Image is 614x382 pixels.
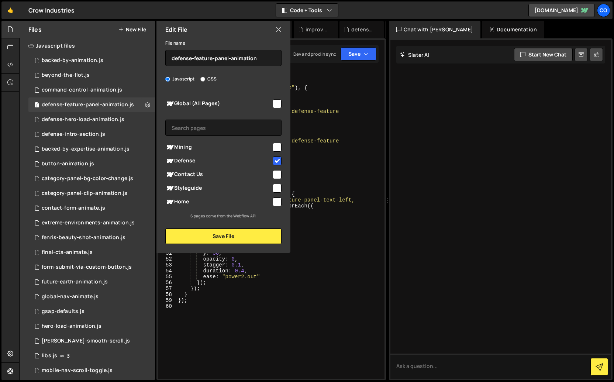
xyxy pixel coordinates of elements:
[28,216,155,230] div: 15568/41348.js
[28,319,155,334] div: 15568/41342.js
[158,303,177,309] div: 60
[42,87,122,93] div: command-control-animation.js
[28,348,155,363] div: 15568/41225.js
[28,334,155,348] div: 15568/41226.js
[42,205,105,211] div: contact-form-animate.js
[42,249,93,256] div: final-cta-animate.js
[28,97,155,112] div: 15568/44000.js
[28,53,155,68] div: 15568/41343.js
[165,184,272,193] span: Styleguide
[42,175,133,182] div: category-panel-bg-color-change.js
[190,213,256,218] small: 6 pages come from the Webflow API
[42,101,134,108] div: defense-feature-panel-animation.js
[20,38,155,53] div: Javascript files
[165,197,272,206] span: Home
[42,279,108,285] div: future-earth-animation.js
[42,308,84,315] div: gsap-defaults.js
[28,142,155,156] div: 15568/41347.js
[158,250,177,256] div: 51
[42,323,101,330] div: hero-load-animation.js
[341,47,376,61] button: Save
[306,26,329,33] div: improved-font-rendering.css
[158,297,177,303] div: 59
[165,99,272,108] span: Global (All Pages)
[165,77,170,82] input: Javascript
[28,363,155,378] div: 15568/41293.js
[514,48,573,61] button: Start new chat
[42,190,127,197] div: category-panel-clip-animation.js
[158,268,177,274] div: 54
[42,234,125,241] div: fenris-beauty-shot-animation.js
[28,68,155,83] div: 15568/43996.js
[28,275,155,289] div: 15568/41344.js
[28,112,155,127] div: 15568/43992.js
[158,292,177,297] div: 58
[28,156,155,171] div: 15568/41289.js
[42,338,130,344] div: [PERSON_NAME]-smooth-scroll.js
[28,230,155,245] div: 15568/41345.js
[400,51,430,58] h2: Slater AI
[158,286,177,292] div: 57
[28,6,75,15] div: Crow Industries
[158,256,177,262] div: 52
[389,21,480,38] div: Chat with [PERSON_NAME]
[28,83,155,97] div: 15568/44001.js
[528,4,595,17] a: [DOMAIN_NAME]
[165,39,185,47] label: File name
[42,352,57,359] div: libs.js
[1,1,20,19] a: 🤙
[158,274,177,280] div: 55
[165,120,282,136] input: Search pages
[165,143,272,152] span: Mining
[42,57,103,64] div: backed-by-animation.js
[42,220,135,226] div: extreme-environments-animation.js
[165,156,272,165] span: Defense
[42,72,90,79] div: beyond-the-flot.js
[482,21,544,38] div: Documentation
[28,245,155,260] div: 15568/41282.js
[276,4,338,17] button: Code + Tools
[28,260,155,275] div: 15568/41356.js
[28,127,155,142] div: 15568/43993.js
[286,51,336,57] div: Dev and prod in sync
[200,75,217,83] label: CSS
[158,280,177,286] div: 56
[67,353,70,359] span: 3
[42,264,132,271] div: form-submit-via-custom-button.js
[351,26,375,33] div: defense-intro-section.js
[165,50,282,66] input: Name
[42,367,113,374] div: mobile-nav-scroll-toggle.js
[28,201,155,216] div: 15568/41357.js
[200,77,205,82] input: CSS
[28,304,155,319] div: 15568/41227.js
[118,27,146,32] button: New File
[42,131,105,138] div: defense-intro-section.js
[165,75,195,83] label: Javascript
[28,289,155,304] div: 15568/41358.js
[158,262,177,268] div: 53
[42,146,130,152] div: backed-by-expertise-animation.js
[35,103,39,109] span: 1
[42,161,94,167] div: button-animation.js
[597,4,610,17] a: Co
[165,170,272,179] span: Contact Us
[42,116,124,123] div: defense-hero-load-animation.js
[165,25,187,34] h2: Edit File
[28,186,155,201] div: 15568/41346.js
[42,293,99,300] div: global-nav-animate.js
[28,25,42,34] h2: Files
[165,228,282,244] button: Save File
[28,171,155,186] div: 15568/41340.js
